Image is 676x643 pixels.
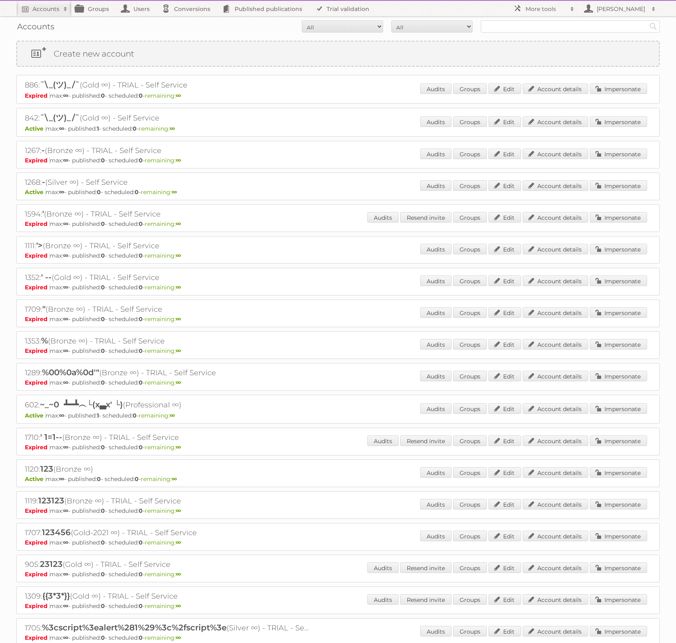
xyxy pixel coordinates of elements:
a: Account details [523,339,588,350]
span: ' 1=1-- [40,432,62,442]
a: Conversions [158,1,218,16]
strong: ∞ [176,252,181,259]
strong: ∞ [63,634,68,641]
a: Groups [72,1,117,16]
a: Impersonate [590,531,647,541]
a: Edit [488,403,521,414]
span: Expired [25,444,50,451]
strong: 0 [139,602,143,610]
span: Active [25,125,46,132]
strong: ∞ [170,125,175,132]
strong: 0 [101,347,105,354]
span: Expired [25,602,50,610]
h2: 1594: (Bronze ∞) - TRIAL - Self Service [25,209,310,219]
span: Expired [25,220,50,227]
span: ¯\_(ツ)_/¯ [40,113,80,122]
a: Resend invite [400,562,451,573]
span: Expired [25,507,50,514]
span: 123 [40,464,53,474]
span: '> [36,241,43,250]
strong: ∞ [59,412,64,419]
span: remaining: [145,507,181,514]
span: remaining: [145,444,181,451]
span: remaining: [145,571,181,578]
a: Trial validation [310,1,377,16]
a: Edit [488,626,521,636]
a: Impersonate [590,499,647,510]
p: max: - published: - scheduled: - [25,571,651,578]
a: Resend invite [400,212,451,223]
p: max: - published: - scheduled: - [25,634,651,641]
a: Edit [488,594,521,605]
a: Impersonate [590,339,647,350]
a: Audits [420,149,451,159]
h2: 1268: (Silver ∞) - Self Service [25,177,310,188]
strong: ∞ [63,220,68,227]
span: Active [25,412,46,419]
a: Impersonate [590,212,647,223]
strong: 0 [139,315,143,323]
a: Groups [453,435,487,446]
strong: ∞ [63,507,68,514]
span: Expired [25,379,50,386]
strong: ∞ [176,157,181,164]
a: Impersonate [590,562,647,573]
span: remaining: [145,315,181,323]
a: Audits [420,467,451,478]
a: Groups [453,339,487,350]
a: Groups [453,467,487,478]
span: Expired [25,92,50,99]
a: Account details [523,435,588,446]
span: remaining: [139,125,175,132]
strong: ∞ [63,157,68,164]
strong: 0 [135,188,139,196]
a: Groups [453,307,487,318]
p: max: - published: - scheduled: - [25,315,651,323]
span: remaining: [145,252,181,259]
strong: ∞ [176,379,181,386]
h2: 842: (Gold ∞) - Self Service [25,112,310,124]
p: max: - published: - scheduled: - [25,92,651,99]
p: max: - published: - scheduled: - [25,347,651,354]
h2: 1111: (Bronze ∞) - TRIAL - Self Service [25,241,310,251]
a: Account details [523,467,588,478]
span: %00%0a%0d'" [42,367,99,377]
a: Resend invite [400,594,451,605]
span: ' -- [41,272,52,282]
strong: 0 [101,220,105,227]
a: Audits [420,499,451,510]
span: remaining: [145,379,181,386]
strong: ∞ [176,315,181,323]
a: Edit [488,83,521,94]
a: Audits [420,371,451,381]
strong: ∞ [63,92,68,99]
strong: 0 [101,444,105,451]
strong: 0 [139,92,143,99]
p: max: - published: - scheduled: - [25,507,651,514]
p: max: - published: - scheduled: - [25,188,651,196]
a: Groups [453,403,487,414]
span: %3cscript%3ealert%281%29%3c%2fscript%3e [42,623,227,632]
a: Audits [420,339,451,350]
a: Account details [523,212,588,223]
strong: ∞ [63,347,68,354]
a: Groups [453,83,487,94]
a: Account details [523,276,588,286]
a: Audits [420,83,451,94]
h2: 1267: (Bronze ∞) - TRIAL - Self Service [25,145,310,156]
span: remaining: [145,92,181,99]
h2: 905: (Gold ∞) - TRIAL - Self Service [25,559,310,570]
span: Expired [25,315,50,323]
h2: 886: (Gold ∞) - TRIAL - Self Service [25,79,310,91]
strong: 0 [133,125,137,132]
strong: 0 [139,252,143,259]
strong: 0 [101,157,105,164]
a: Account details [523,180,588,191]
a: Groups [453,499,487,510]
a: Edit [488,180,521,191]
span: 123456 [42,527,71,537]
span: 23123 [40,559,63,569]
h2: 1309: (Gold ∞) - TRIAL - Self Service [25,591,310,601]
a: Account details [523,244,588,254]
span: " [42,304,46,314]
